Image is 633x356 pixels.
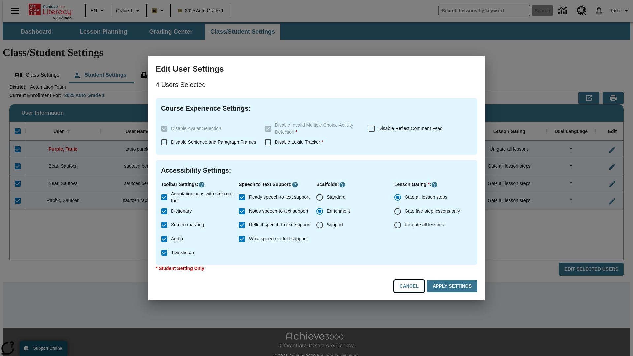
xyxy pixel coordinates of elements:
[292,181,298,188] button: Click here to know more about
[249,208,308,215] span: Notes speech-to-text support
[161,103,472,114] h4: Course Experience Settings :
[275,122,353,134] span: Disable Invalid Multiple Choice Activity Detection
[239,181,316,188] p: Speech to Text Support :
[405,194,447,201] span: Gate all lesson steps
[327,194,346,201] span: Standard
[198,181,205,188] button: Click here to know more about
[171,235,183,242] span: Audio
[405,208,460,215] span: Gate five-step lessons only
[161,165,472,176] h4: Accessibility Settings :
[249,222,311,228] span: Reflect speech-to-text support
[405,222,444,228] span: Un-gate all lessons
[316,181,394,188] p: Scaffolds :
[171,191,233,204] span: Annotation pens with strikeout tool
[249,235,307,242] span: Write speech-to-text support
[171,208,192,215] span: Dictionary
[431,181,437,188] button: Click here to know more about
[394,280,424,293] button: Cancel
[156,64,477,74] h3: Edit User Settings
[156,265,477,272] p: * Student Setting Only
[378,126,443,131] span: Disable Reflect Comment Feed
[427,280,477,293] button: Apply Settings
[327,208,350,215] span: Enrichment
[156,79,477,90] p: 4 Users Selected
[161,181,239,188] p: Toolbar Settings :
[171,139,256,145] span: Disable Sentence and Paragraph Frames
[339,181,346,188] button: Click here to know more about
[157,122,259,135] label: These settings are specific to individual classes. To see these settings or make changes, please ...
[171,249,194,256] span: Translation
[275,139,323,145] span: Disable Lexile Tracker
[394,181,472,188] p: Lesson Gating :
[171,126,221,131] span: Disable Avatar Selection
[327,222,343,228] span: Support
[261,122,363,135] label: These settings are specific to individual classes. To see these settings or make changes, please ...
[171,222,204,228] span: Screen masking
[249,194,310,201] span: Ready speech-to-text support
